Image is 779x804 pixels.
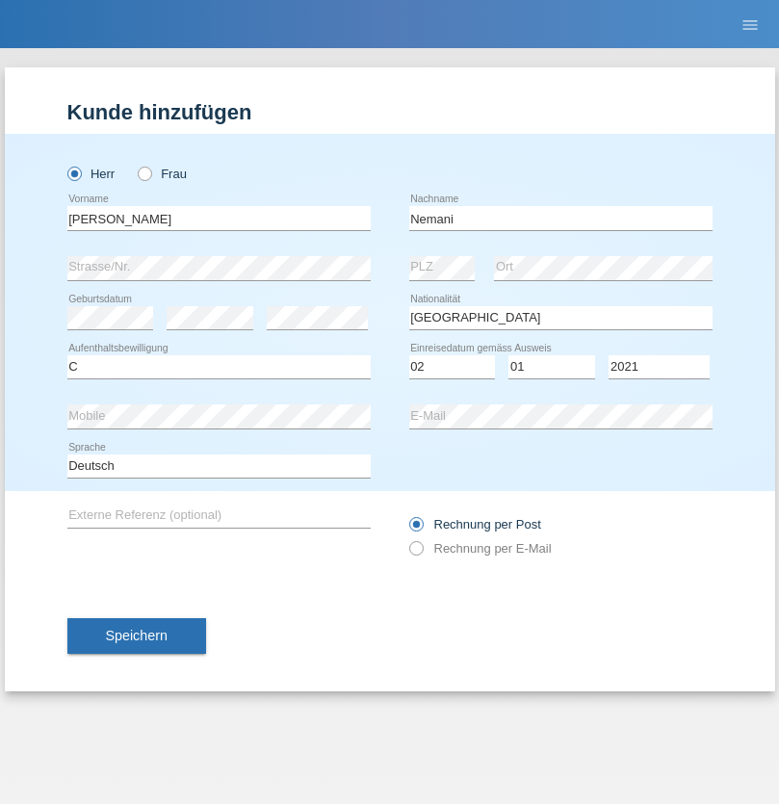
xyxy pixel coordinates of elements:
button: Speichern [67,618,206,655]
label: Frau [138,167,187,181]
input: Frau [138,167,150,179]
i: menu [740,15,760,35]
input: Rechnung per E-Mail [409,541,422,565]
input: Herr [67,167,80,179]
label: Rechnung per E-Mail [409,541,552,556]
a: menu [731,18,769,30]
label: Rechnung per Post [409,517,541,532]
label: Herr [67,167,116,181]
input: Rechnung per Post [409,517,422,541]
h1: Kunde hinzufügen [67,100,713,124]
span: Speichern [106,628,168,643]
